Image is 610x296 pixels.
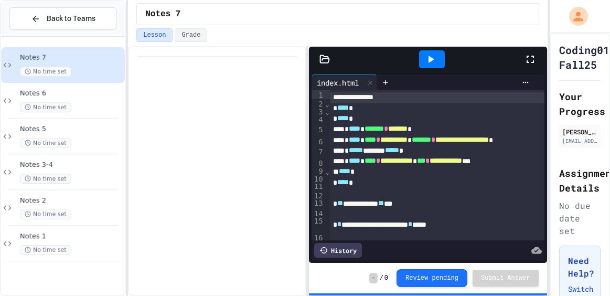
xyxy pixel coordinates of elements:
[562,137,598,145] div: [EMAIL_ADDRESS][DOMAIN_NAME]
[312,115,325,125] div: 4
[20,125,123,134] span: Notes 5
[523,208,600,253] iframe: chat widget
[9,7,116,30] button: Back to Teams
[325,108,330,116] span: Fold line
[136,28,173,42] button: Lesson
[559,166,601,195] h2: Assignment Details
[312,99,325,107] div: 2
[369,273,377,283] span: -
[47,13,95,24] span: Back to Teams
[20,245,71,255] span: No time set
[558,4,591,28] div: My Account
[481,274,530,282] span: Submit Answer
[20,89,123,98] span: Notes 6
[20,174,71,184] span: No time set
[397,269,467,287] button: Review pending
[145,8,180,20] span: Notes 7
[20,102,71,112] span: No time set
[312,166,325,174] div: 9
[559,199,601,237] div: No due date set
[566,254,600,286] iframe: chat widget
[20,196,123,205] span: Notes 2
[312,75,377,90] div: index.html
[384,274,388,282] span: 0
[20,209,71,219] span: No time set
[312,233,325,241] div: 16
[559,89,601,119] h2: Your Progress
[314,243,362,258] div: History
[312,147,325,158] div: 7
[20,54,123,62] span: Notes 7
[312,216,325,233] div: 15
[325,167,330,176] span: Fold line
[312,107,325,115] div: 3
[175,28,207,42] button: Grade
[20,67,71,77] span: No time set
[20,138,71,148] span: No time set
[312,174,325,182] div: 10
[312,198,325,209] div: 13
[562,127,598,136] div: [PERSON_NAME] '29
[380,274,383,282] span: /
[312,77,364,88] div: index.html
[312,209,325,216] div: 14
[312,90,325,99] div: 1
[312,137,325,146] div: 6
[312,158,325,166] div: 8
[325,100,330,108] span: Fold line
[312,191,325,198] div: 12
[312,182,325,191] div: 11
[473,270,539,287] button: Submit Answer
[312,125,325,138] div: 5
[20,161,123,170] span: Notes 3-4
[20,232,123,241] span: Notes 1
